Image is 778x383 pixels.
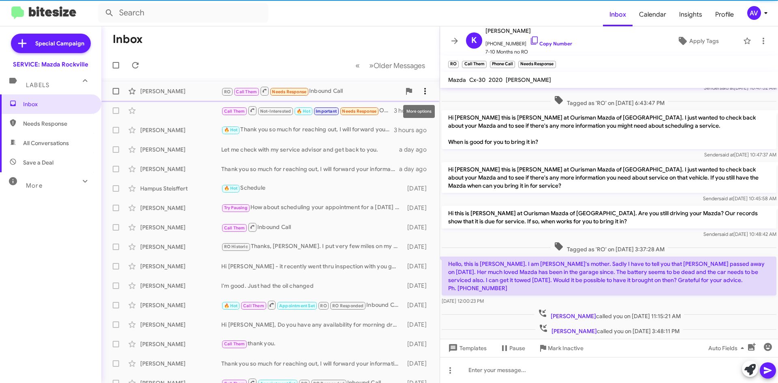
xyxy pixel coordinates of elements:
[403,243,433,251] div: [DATE]
[719,195,733,201] span: said at
[221,282,403,290] div: I'm good. Just had the oil changed
[447,341,487,355] span: Templates
[485,26,572,36] span: [PERSON_NAME]
[26,182,43,189] span: More
[440,341,493,355] button: Templates
[11,34,91,53] a: Special Campaign
[221,300,403,310] div: Inbound Call
[740,6,769,20] button: AV
[709,3,740,26] a: Profile
[140,184,221,193] div: Hampus Steisffert
[351,57,365,74] button: Previous
[140,204,221,212] div: [PERSON_NAME]
[603,3,633,26] a: Inbox
[403,321,433,329] div: [DATE]
[236,89,257,94] span: Call Them
[13,60,88,68] div: SERVICE: Mazda Rockville
[719,231,733,237] span: said at
[534,308,684,320] span: called you on [DATE] 11:15:21 AM
[140,223,221,231] div: [PERSON_NAME]
[351,57,430,74] nav: Page navigation example
[23,100,92,108] span: Inbox
[673,3,709,26] a: Insights
[403,184,433,193] div: [DATE]
[221,86,401,96] div: Inbound Call
[224,205,248,210] span: Try Pausing
[394,107,433,115] div: 3 hours ago
[140,262,221,270] div: [PERSON_NAME]
[489,76,502,83] span: 2020
[471,34,477,47] span: K
[442,162,776,193] p: Hi [PERSON_NAME] this is [PERSON_NAME] at Ourisman Mazda of [GEOGRAPHIC_DATA]. I just wanted to c...
[704,152,776,158] span: Sender [DATE] 10:47:37 AM
[243,303,264,308] span: Call Them
[703,195,776,201] span: Sender [DATE] 10:45:58 AM
[320,303,327,308] span: RO
[703,231,776,237] span: Sender [DATE] 10:48:42 AM
[221,242,403,251] div: Thanks, [PERSON_NAME]. I put very few miles on my Miata, so the standard schedule doesn't really ...
[224,127,238,133] span: 🔥 Hot
[374,61,425,70] span: Older Messages
[224,109,245,114] span: Call Them
[535,323,683,335] span: called you on [DATE] 3:48:11 PM
[720,152,734,158] span: said at
[35,39,84,47] span: Special Campaign
[140,126,221,134] div: [PERSON_NAME]
[23,120,92,128] span: Needs Response
[364,57,430,74] button: Next
[113,33,143,46] h1: Inbox
[403,301,433,309] div: [DATE]
[98,3,268,23] input: Search
[221,262,403,270] div: Hi [PERSON_NAME] - it recently went thru inspection with you guys. The [GEOGRAPHIC_DATA] location...
[140,165,221,173] div: [PERSON_NAME]
[485,48,572,56] span: 7-10 Months no RO
[140,243,221,251] div: [PERSON_NAME]
[279,303,315,308] span: Appointment Set
[702,341,754,355] button: Auto Fields
[272,89,306,94] span: Needs Response
[221,184,403,193] div: Schedule
[140,145,221,154] div: [PERSON_NAME]
[399,145,433,154] div: a day ago
[355,60,360,71] span: «
[506,76,551,83] span: [PERSON_NAME]
[224,89,231,94] span: RO
[403,282,433,290] div: [DATE]
[490,61,515,68] small: Phone Call
[140,340,221,348] div: [PERSON_NAME]
[551,95,668,107] span: Tagged as 'RO' on [DATE] 6:43:47 PM
[518,61,556,68] small: Needs Response
[224,225,245,231] span: Call Them
[509,341,525,355] span: Pause
[23,158,53,167] span: Save a Deal
[551,312,596,320] span: [PERSON_NAME]
[551,242,668,253] span: Tagged as 'RO' on [DATE] 3:37:28 AM
[221,165,399,173] div: Thank you so much for reaching out, I will forward your information to one of the advisors so you...
[342,109,376,114] span: Needs Response
[260,109,291,114] span: Not-Interested
[316,109,337,114] span: Important
[403,262,433,270] div: [DATE]
[689,34,719,48] span: Apply Tags
[403,359,433,368] div: [DATE]
[221,359,403,368] div: Thank you so much for reaching out, I will forward your information to one of the advisors so you...
[26,81,49,89] span: Labels
[221,339,403,349] div: thank you.
[224,186,238,191] span: 🔥 Hot
[140,359,221,368] div: [PERSON_NAME]
[708,341,747,355] span: Auto Fields
[221,321,403,329] div: Hi [PERSON_NAME], Do you have any availability for morning drop off with taxi service in the next...
[369,60,374,71] span: »
[394,126,433,134] div: 3 hours ago
[469,76,485,83] span: Cx-30
[221,125,394,135] div: Thank you so much for reaching out, I will forward your information to one of the service advisor...
[399,165,433,173] div: a day ago
[23,139,69,147] span: All Conversations
[532,341,590,355] button: Mark Inactive
[140,321,221,329] div: [PERSON_NAME]
[633,3,673,26] a: Calendar
[530,41,572,47] a: Copy Number
[448,61,459,68] small: RO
